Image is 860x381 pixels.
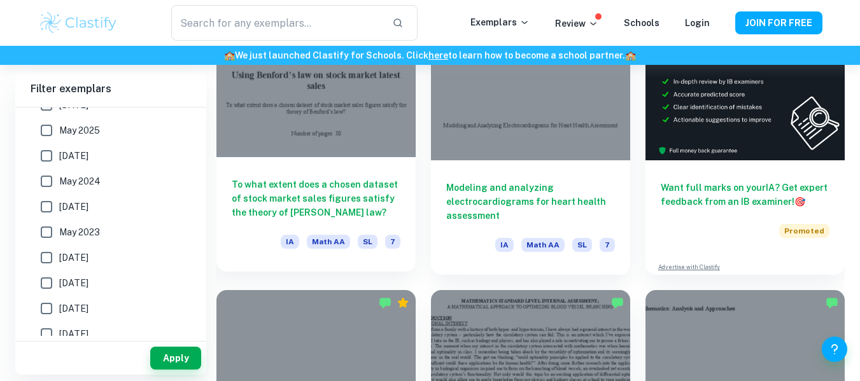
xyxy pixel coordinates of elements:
[216,11,416,275] a: To what extent does a chosen dataset of stock market sales figures satisfy the theory of [PERSON_...
[521,238,565,252] span: Math AA
[385,235,400,249] span: 7
[600,238,615,252] span: 7
[446,181,615,223] h6: Modeling and analyzing electrocardiograms for heart health assessment
[358,235,377,249] span: SL
[232,177,400,219] h6: To what extent does a chosen dataset of stock market sales figures satisfy the theory of [PERSON_...
[685,18,710,28] a: Login
[307,235,350,249] span: Math AA
[431,11,630,275] a: Modeling and analyzing electrocardiograms for heart health assessmentIAMath AASL7
[59,301,88,315] span: [DATE]
[281,235,299,249] span: IA
[794,197,805,207] span: 🎯
[495,238,514,252] span: IA
[624,18,659,28] a: Schools
[59,123,100,137] span: May 2025
[397,296,409,309] div: Premium
[15,71,206,107] h6: Filter exemplars
[59,174,101,188] span: May 2024
[171,5,381,41] input: Search for any exemplars...
[470,15,530,29] p: Exemplars
[38,10,119,36] img: Clastify logo
[822,336,847,362] button: Help and Feedback
[59,149,88,163] span: [DATE]
[59,200,88,214] span: [DATE]
[3,48,857,62] h6: We just launched Clastify for Schools. Click to learn how to become a school partner.
[59,225,100,239] span: May 2023
[59,251,88,265] span: [DATE]
[625,50,636,60] span: 🏫
[645,11,845,275] a: Want full marks on yourIA? Get expert feedback from an IB examiner!PromotedAdvertise with Clastify
[779,224,829,238] span: Promoted
[224,50,235,60] span: 🏫
[611,296,624,309] img: Marked
[645,11,845,160] img: Thumbnail
[735,11,822,34] button: JOIN FOR FREE
[555,17,598,31] p: Review
[59,327,88,341] span: [DATE]
[658,263,720,272] a: Advertise with Clastify
[379,296,391,309] img: Marked
[150,347,201,370] button: Apply
[59,276,88,290] span: [DATE]
[428,50,448,60] a: here
[572,238,592,252] span: SL
[826,296,838,309] img: Marked
[661,181,829,209] h6: Want full marks on your IA ? Get expert feedback from an IB examiner!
